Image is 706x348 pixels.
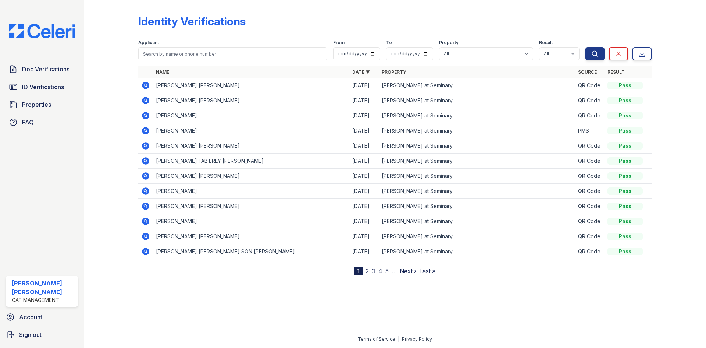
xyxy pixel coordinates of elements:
[385,267,389,275] a: 5
[578,69,597,75] a: Source
[379,108,575,123] td: [PERSON_NAME] at Seminary
[19,330,42,339] span: Sign out
[349,108,379,123] td: [DATE]
[575,229,605,244] td: QR Code
[575,184,605,199] td: QR Code
[575,154,605,169] td: QR Code
[138,40,159,46] label: Applicant
[3,24,81,38] img: CE_Logo_Blue-a8612792a0a2168367f1c8372b55b34899dd931a85d93a1a3d3e32e68fde9ad4.png
[607,203,643,210] div: Pass
[575,138,605,154] td: QR Code
[607,157,643,165] div: Pass
[6,97,78,112] a: Properties
[607,187,643,195] div: Pass
[379,93,575,108] td: [PERSON_NAME] at Seminary
[6,115,78,130] a: FAQ
[153,214,349,229] td: [PERSON_NAME]
[349,214,379,229] td: [DATE]
[138,47,327,60] input: Search by name or phone number
[349,244,379,259] td: [DATE]
[349,184,379,199] td: [DATE]
[439,40,459,46] label: Property
[153,184,349,199] td: [PERSON_NAME]
[349,123,379,138] td: [DATE]
[349,154,379,169] td: [DATE]
[575,93,605,108] td: QR Code
[349,199,379,214] td: [DATE]
[153,229,349,244] td: [PERSON_NAME] [PERSON_NAME]
[575,169,605,184] td: QR Code
[607,82,643,89] div: Pass
[22,118,34,127] span: FAQ
[333,40,345,46] label: From
[607,172,643,180] div: Pass
[607,127,643,134] div: Pass
[402,336,432,342] a: Privacy Policy
[386,40,392,46] label: To
[153,154,349,169] td: [PERSON_NAME] FABIERLY [PERSON_NAME]
[575,123,605,138] td: PMS
[382,69,406,75] a: Property
[19,313,42,321] span: Account
[358,336,395,342] a: Terms of Service
[22,100,51,109] span: Properties
[6,62,78,77] a: Doc Verifications
[419,267,435,275] a: Last »
[379,199,575,214] td: [PERSON_NAME] at Seminary
[379,78,575,93] td: [PERSON_NAME] at Seminary
[366,267,369,275] a: 2
[153,138,349,154] td: [PERSON_NAME] [PERSON_NAME]
[575,199,605,214] td: QR Code
[352,69,370,75] a: Date ▼
[575,108,605,123] td: QR Code
[398,336,399,342] div: |
[379,154,575,169] td: [PERSON_NAME] at Seminary
[156,69,169,75] a: Name
[3,327,81,342] a: Sign out
[354,267,363,275] div: 1
[379,214,575,229] td: [PERSON_NAME] at Seminary
[138,15,246,28] div: Identity Verifications
[153,169,349,184] td: [PERSON_NAME] [PERSON_NAME]
[378,267,382,275] a: 4
[349,169,379,184] td: [DATE]
[607,69,625,75] a: Result
[153,123,349,138] td: [PERSON_NAME]
[379,123,575,138] td: [PERSON_NAME] at Seminary
[12,279,75,296] div: [PERSON_NAME] [PERSON_NAME]
[349,229,379,244] td: [DATE]
[153,93,349,108] td: [PERSON_NAME] [PERSON_NAME]
[153,108,349,123] td: [PERSON_NAME]
[3,310,81,324] a: Account
[607,218,643,225] div: Pass
[607,248,643,255] div: Pass
[379,184,575,199] td: [PERSON_NAME] at Seminary
[575,214,605,229] td: QR Code
[539,40,553,46] label: Result
[379,138,575,154] td: [PERSON_NAME] at Seminary
[153,199,349,214] td: [PERSON_NAME] [PERSON_NAME]
[607,142,643,150] div: Pass
[6,80,78,94] a: ID Verifications
[372,267,375,275] a: 3
[22,82,64,91] span: ID Verifications
[575,244,605,259] td: QR Code
[379,244,575,259] td: [PERSON_NAME] at Seminary
[379,229,575,244] td: [PERSON_NAME] at Seminary
[349,78,379,93] td: [DATE]
[400,267,416,275] a: Next ›
[607,112,643,119] div: Pass
[22,65,69,74] span: Doc Verifications
[379,169,575,184] td: [PERSON_NAME] at Seminary
[575,78,605,93] td: QR Code
[12,296,75,304] div: CAF Management
[607,233,643,240] div: Pass
[349,138,379,154] td: [DATE]
[349,93,379,108] td: [DATE]
[153,244,349,259] td: [PERSON_NAME] [PERSON_NAME] SON [PERSON_NAME]
[607,97,643,104] div: Pass
[153,78,349,93] td: [PERSON_NAME] [PERSON_NAME]
[392,267,397,275] span: …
